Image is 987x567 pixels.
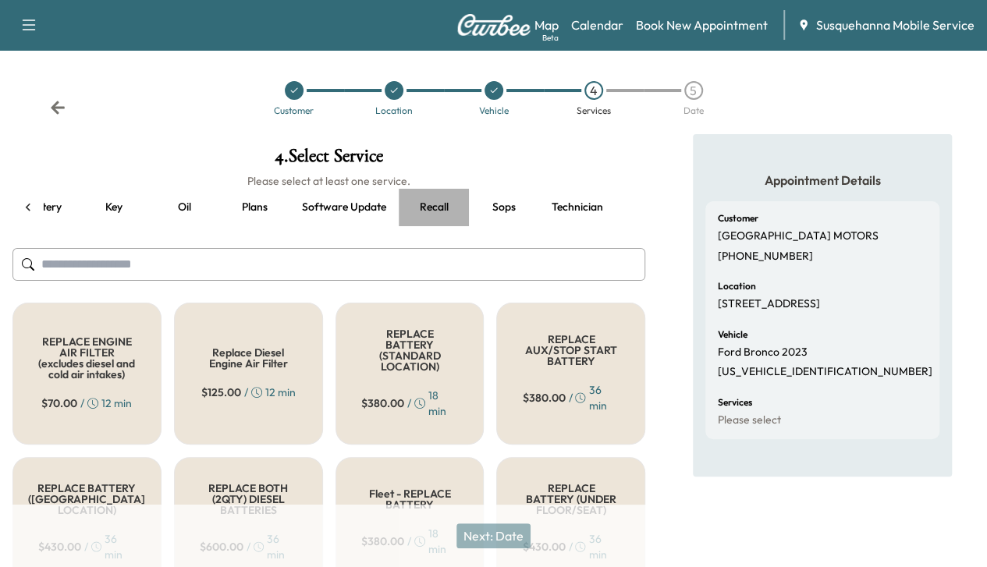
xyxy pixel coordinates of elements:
div: Date [683,106,704,115]
p: [PHONE_NUMBER] [718,250,813,264]
h6: Please select at least one service. [12,173,645,189]
button: Plans [219,189,289,226]
p: Please select [718,413,781,427]
img: Curbee Logo [456,14,531,36]
div: / 12 min [201,384,296,400]
h5: Appointment Details [705,172,939,189]
span: Susquehanna Mobile Service [816,16,975,34]
div: Beta [542,32,559,44]
div: 4 [584,81,603,100]
span: $ 380.00 [361,395,404,411]
div: Customer [274,106,314,115]
span: $ 125.00 [201,384,241,400]
div: Back [50,100,66,115]
h6: Vehicle [718,330,747,339]
a: MapBeta [534,16,559,34]
h5: REPLACE BATTERY (STANDARD LOCATION) [361,328,459,372]
h5: REPLACE AUX/STOP START BATTERY [522,334,620,367]
button: Recall [399,189,469,226]
h1: 4 . Select Service [12,147,645,173]
h6: Services [718,398,752,407]
h5: REPLACE BOTH (2QTY) DIESEL BATTERIES [200,483,297,516]
span: $ 380.00 [522,390,565,406]
button: Battery [9,189,79,226]
h6: Location [718,282,756,291]
button: Sops [469,189,539,226]
button: Software update [289,189,399,226]
h6: Customer [718,214,758,223]
h5: REPLACE BATTERY (UNDER FLOOR/SEAT) [522,483,620,516]
h5: REPLACE BATTERY ([GEOGRAPHIC_DATA] LOCATION) [28,483,145,516]
a: Calendar [571,16,623,34]
button: Key [79,189,149,226]
div: / 18 min [361,388,459,419]
div: / 12 min [41,395,132,411]
div: / 36 min [522,382,620,413]
div: Location [375,106,413,115]
a: Book New Appointment [636,16,768,34]
button: Oil [149,189,219,226]
span: $ 70.00 [41,395,77,411]
p: [US_VEHICLE_IDENTIFICATION_NUMBER] [718,365,932,379]
h5: REPLACE ENGINE AIR FILTER (excludes diesel and cold air intakes) [38,336,136,380]
div: Services [577,106,611,115]
p: Ford Bronco 2023 [718,346,808,360]
h5: Fleet - REPLACE BATTERY [361,488,459,510]
div: 5 [684,81,703,100]
button: Technician [539,189,616,226]
p: [GEOGRAPHIC_DATA] MOTORS [718,229,879,243]
div: Vehicle [479,106,509,115]
h5: Replace Diesel Engine Air Filter [200,347,297,369]
p: [STREET_ADDRESS] [718,297,820,311]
